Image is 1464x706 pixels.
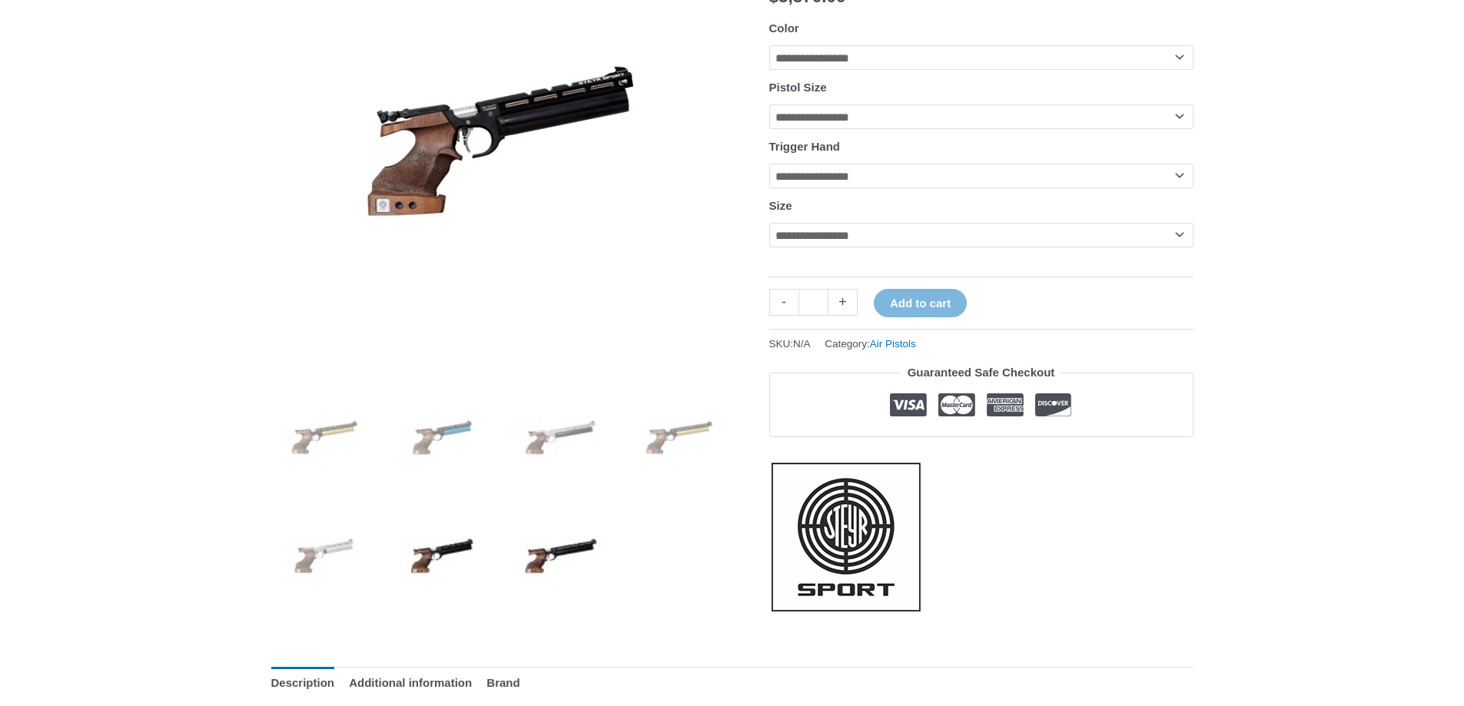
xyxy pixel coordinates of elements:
[769,460,923,614] a: Steyr Sport
[769,289,798,316] a: -
[793,338,811,350] span: N/A
[798,289,828,316] input: Product quantity
[870,338,916,350] a: Air Pistols
[507,384,614,491] img: EVO 10E - Image 3
[507,502,614,609] img: EVO 10E - Image 7
[626,384,732,491] img: Steyr EVO 10E
[271,502,378,609] img: EVO 10E - Image 5
[828,289,858,316] a: +
[901,362,1061,383] legend: Guaranteed Safe Checkout
[389,502,496,609] img: EVO 10E - Image 6
[271,384,378,491] img: Steyr EVO 10E
[486,667,520,700] a: Brand
[769,81,827,94] label: Pistol Size
[825,334,916,353] span: Category:
[271,667,335,700] a: Description
[769,140,841,153] label: Trigger Hand
[349,667,472,700] a: Additional information
[769,22,799,35] label: Color
[769,199,792,212] label: Size
[874,289,967,317] button: Add to cart
[769,334,811,353] span: SKU:
[389,384,496,491] img: EVO 10E - Image 2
